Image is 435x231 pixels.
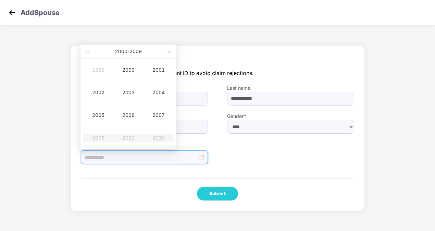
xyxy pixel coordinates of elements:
button: 2000-2009 [115,45,142,58]
p: Add Spouse [21,8,60,16]
span: Spouse Detail [81,56,354,69]
td: 2002 [83,81,113,104]
div: 2006 [118,111,139,119]
td: 2000 [113,59,144,81]
div: 2001 [148,66,169,74]
div: 2007 [148,111,169,119]
label: Last name [227,84,354,92]
td: 2001 [144,59,174,81]
div: 2003 [118,88,139,97]
img: svg+xml;base64,PHN2ZyB4bWxucz0iaHR0cDovL3d3dy53My5vcmcvMjAwMC9zdmciIHdpZHRoPSIzMCIgaGVpZ2h0PSIzMC... [7,8,17,18]
td: 2003 [113,81,144,104]
label: Gender [227,112,354,120]
div: 2000 [118,66,139,74]
td: 2006 [113,104,144,126]
div: 2005 [88,111,109,119]
td: 1999 [83,59,113,81]
span: The detail should be as per government ID to avoid claim rejections. [81,69,354,77]
div: 1999 [88,66,109,74]
td: 2007 [144,104,174,126]
td: 2004 [144,81,174,104]
div: 2004 [148,88,169,97]
td: 2005 [83,104,113,126]
div: 2002 [88,88,109,97]
button: Submit [197,187,238,200]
